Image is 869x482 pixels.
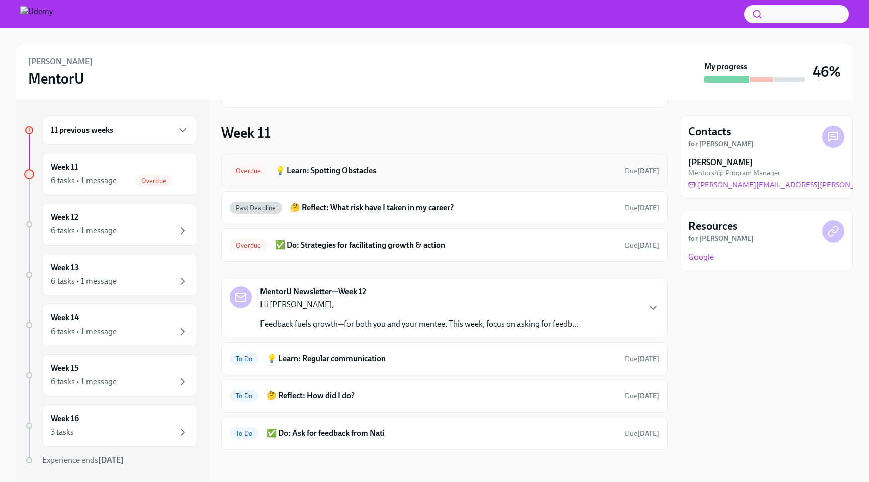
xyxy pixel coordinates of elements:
strong: MentorU Newsletter—Week 12 [260,286,366,297]
h4: Contacts [688,124,731,139]
h6: Week 14 [51,312,79,324]
div: 6 tasks • 1 message [51,175,117,186]
a: Week 136 tasks • 1 message [24,254,197,296]
strong: for [PERSON_NAME] [688,140,754,148]
a: Overdue✅ Do: Strategies for facilitating growth & actionDue[DATE] [230,237,659,253]
h6: 🤔 Reflect: How did I do? [267,390,617,401]
span: To Do [230,430,258,437]
span: Due [625,355,659,363]
h4: Resources [688,219,738,234]
span: August 16th, 2025 00:00 [625,391,659,401]
a: Week 146 tasks • 1 message [24,304,197,346]
span: August 16th, 2025 00:00 [625,354,659,364]
a: Week 116 tasks • 1 messageOverdue [24,153,197,195]
h6: 11 previous weeks [51,125,113,136]
div: 11 previous weeks [42,116,197,145]
a: To Do🤔 Reflect: How did I do?Due[DATE] [230,388,659,404]
h6: Week 11 [51,162,78,173]
h6: 💡 Learn: Spotting Obstacles [275,165,617,176]
div: 6 tasks • 1 message [51,326,117,337]
div: 6 tasks • 1 message [51,225,117,236]
a: Week 126 tasks • 1 message [24,203,197,246]
div: 6 tasks • 1 message [51,376,117,387]
span: August 9th, 2025 00:00 [625,203,659,213]
span: August 16th, 2025 00:00 [625,429,659,438]
strong: [DATE] [637,429,659,438]
span: To Do [230,392,258,400]
span: Overdue [230,167,267,175]
span: Due [625,241,659,250]
span: Overdue [230,242,267,249]
strong: [DATE] [98,455,124,465]
strong: [DATE] [637,167,659,175]
h3: MentorU [28,69,84,88]
span: Mentorship Program Manager [688,168,780,178]
strong: [DATE] [637,355,659,363]
h6: ✅ Do: Strategies for facilitating growth & action [275,239,617,251]
p: Hi [PERSON_NAME], [260,299,578,310]
a: Week 156 tasks • 1 message [24,354,197,396]
span: Overdue [135,177,172,185]
a: Overdue💡 Learn: Spotting ObstaclesDue[DATE] [230,163,659,179]
strong: for [PERSON_NAME] [688,234,754,243]
h6: Week 13 [51,262,79,273]
h3: Week 11 [221,124,271,142]
a: To Do💡 Learn: Regular communicationDue[DATE] [230,351,659,367]
span: Due [625,167,659,175]
span: To Do [230,355,258,363]
strong: [DATE] [637,241,659,250]
span: August 9th, 2025 00:00 [625,166,659,176]
a: Google [688,252,714,263]
strong: [PERSON_NAME] [688,157,753,168]
h6: Week 15 [51,363,79,374]
a: Past Deadline🤔 Reflect: What risk have I taken in my career?Due[DATE] [230,200,659,216]
h6: ✅ Do: Ask for feedback from Nati [267,428,617,439]
div: 3 tasks [51,427,74,438]
h6: [PERSON_NAME] [28,56,93,67]
h6: Week 16 [51,413,79,424]
div: 6 tasks • 1 message [51,276,117,287]
span: Due [625,392,659,400]
span: Due [625,204,659,212]
strong: [DATE] [637,392,659,400]
span: Experience ends [42,455,124,465]
span: Due [625,429,659,438]
a: Week 163 tasks [24,405,197,447]
a: To Do✅ Do: Ask for feedback from NatiDue[DATE] [230,425,659,441]
span: August 9th, 2025 00:00 [625,240,659,250]
strong: [DATE] [637,204,659,212]
strong: My progress [704,61,747,72]
p: Feedback fuels growth—for both you and your mentee. This week, focus on asking for feedb... [260,318,578,330]
h6: 🤔 Reflect: What risk have I taken in my career? [290,202,617,213]
span: Past Deadline [230,204,282,212]
h3: 46% [813,63,841,81]
h6: 💡 Learn: Regular communication [267,353,617,364]
img: Udemy [20,6,53,22]
h6: Week 12 [51,212,78,223]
